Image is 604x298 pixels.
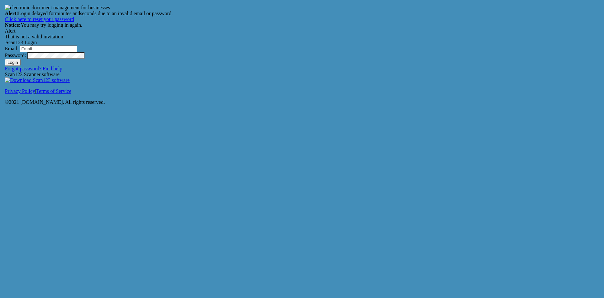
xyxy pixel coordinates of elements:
[5,28,599,34] div: Alert
[36,88,71,94] a: Terms of Service
[5,72,599,83] div: Scan123 Scanner software
[5,66,599,72] div: |
[5,88,35,94] a: Privacy Policy
[5,5,110,11] img: electronic document management for businesses
[5,34,599,40] div: That is not a valid invitation.
[5,40,599,45] legend: Scan123 Login
[5,22,599,28] div: You may try logging in again.
[5,88,599,94] p: |
[5,66,42,71] a: Forgot password?
[5,99,599,105] p: ©2021 [DOMAIN_NAME]. All rights reserved.
[5,53,26,58] label: Password:
[5,77,70,83] img: Download Scan123 software
[5,59,21,66] button: Login
[43,66,62,71] a: Find help
[5,11,18,16] strong: Alert!
[5,22,21,28] strong: Notice:
[5,16,74,22] a: Click here to reset your password
[20,45,77,52] input: Email
[5,46,19,51] label: Email:
[5,11,599,22] div: Login delayed for minutes and seconds due to an invalid email or password.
